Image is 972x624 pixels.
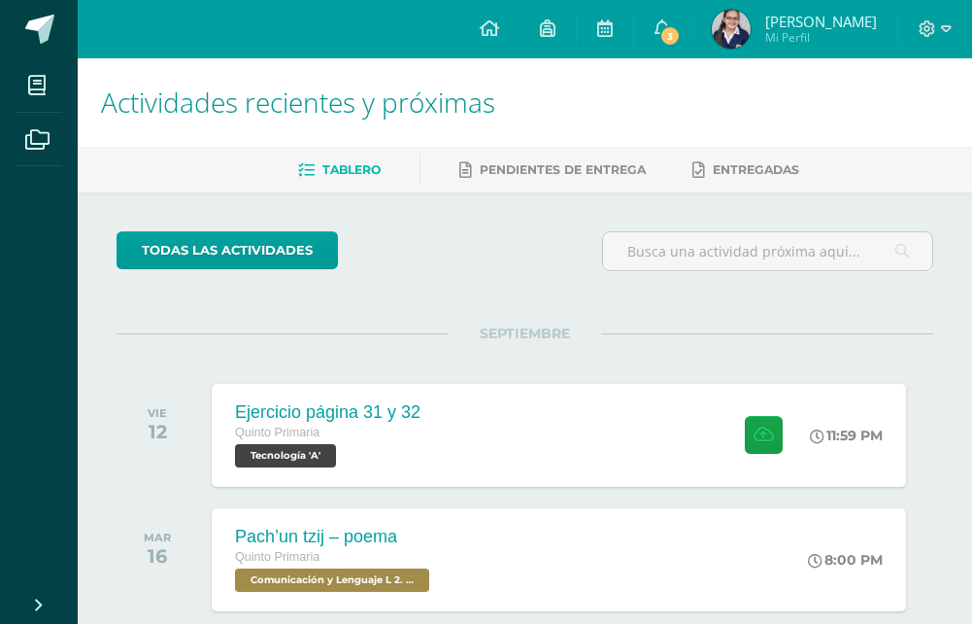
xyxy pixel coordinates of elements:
[808,551,883,569] div: 8:00 PM
[101,84,495,121] span: Actividades recientes y próximas
[235,444,336,468] span: Tecnología 'A'
[235,527,434,547] div: Pach’un tzij – poema
[810,427,883,444] div: 11:59 PM
[765,29,877,46] span: Mi Perfil
[449,325,601,342] span: SEPTIEMBRE
[322,162,381,177] span: Tablero
[459,155,646,186] a: Pendientes de entrega
[235,402,420,423] div: Ejercicio página 31 y 32
[480,162,646,177] span: Pendientes de entrega
[712,10,751,49] img: 4c1dce01c107003f7c09e444dcab774e.png
[144,531,171,544] div: MAR
[603,232,932,270] input: Busca una actividad próxima aquí...
[659,25,681,47] span: 3
[765,12,877,31] span: [PERSON_NAME]
[298,155,381,186] a: Tablero
[117,231,338,269] a: todas las Actividades
[148,420,167,443] div: 12
[235,426,320,439] span: Quinto Primaria
[148,406,167,420] div: VIE
[692,155,799,186] a: Entregadas
[713,162,799,177] span: Entregadas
